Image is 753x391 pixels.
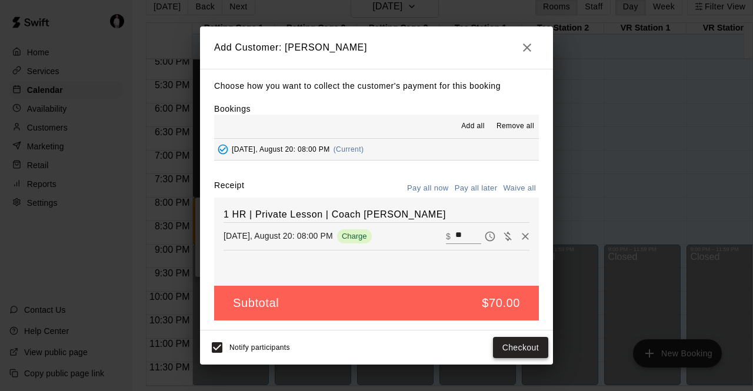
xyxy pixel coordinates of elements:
p: [DATE], August 20: 08:00 PM [224,230,333,242]
span: [DATE], August 20: 08:00 PM [232,145,330,153]
label: Receipt [214,179,244,198]
span: Waive payment [499,230,517,240]
h5: $70.00 [482,295,520,311]
button: Pay all later [452,179,501,198]
button: Added - Collect Payment [214,141,232,158]
span: Remove all [497,121,534,132]
span: Notify participants [229,343,290,352]
span: Add all [461,121,485,132]
label: Bookings [214,104,251,113]
button: Checkout [493,337,548,359]
span: Charge [337,232,372,240]
span: Pay later [481,230,499,240]
h5: Subtotal [233,295,279,311]
button: Pay all now [404,179,452,198]
h6: 1 HR | Private Lesson | Coach [PERSON_NAME] [224,207,529,222]
button: Remove all [492,117,539,136]
p: $ [446,230,451,242]
button: Remove [517,228,534,245]
span: (Current) [334,145,364,153]
p: Choose how you want to collect the customer's payment for this booking [214,79,539,93]
h2: Add Customer: [PERSON_NAME] [200,26,553,69]
button: Add all [454,117,492,136]
button: Added - Collect Payment[DATE], August 20: 08:00 PM(Current) [214,139,539,161]
button: Waive all [500,179,539,198]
